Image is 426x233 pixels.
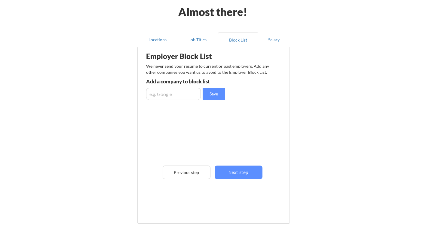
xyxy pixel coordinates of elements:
button: Locations [137,33,178,47]
button: Block List [218,33,258,47]
button: Previous step [163,166,210,179]
input: e.g. Google [146,88,201,100]
button: Save [203,88,225,100]
div: Almost there! [171,6,255,17]
div: Add a company to block list [146,79,234,84]
button: Next step [215,166,262,179]
div: Employer Block List [146,53,241,60]
div: We never send your resume to current or past employers. Add any other companies you want us to av... [146,63,273,75]
button: Salary [258,33,290,47]
button: Job Titles [178,33,218,47]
